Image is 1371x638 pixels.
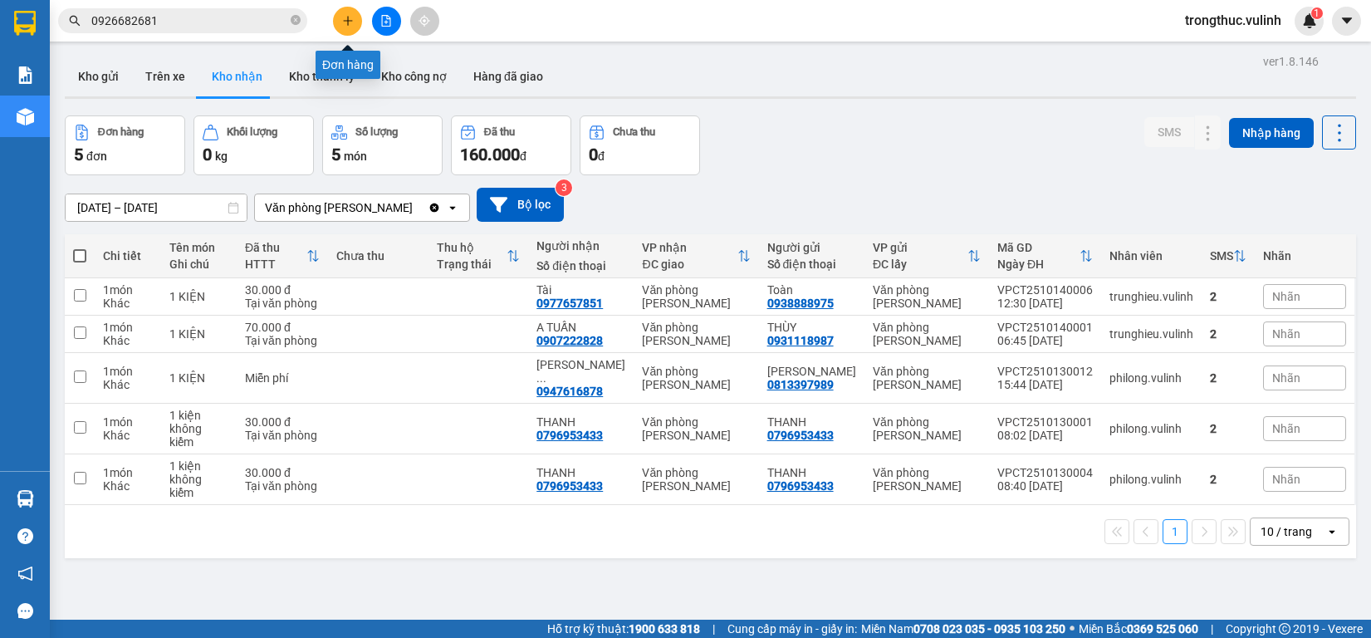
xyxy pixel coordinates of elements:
span: | [712,620,715,638]
span: search [69,15,81,27]
span: message [17,603,33,619]
div: Miễn phí [245,371,320,385]
th: Toggle SortBy [237,234,328,278]
div: Người nhận [536,239,625,253]
div: VP gửi [873,241,967,254]
div: Trạng thái [437,258,507,271]
button: 1 [1163,519,1187,544]
th: Toggle SortBy [428,234,528,278]
div: 0796953433 [536,479,603,493]
button: Kho thanh lý [276,56,368,96]
div: 1 KIỆN [169,290,228,303]
span: Cung cấp máy in - giấy in: [727,620,857,638]
button: caret-down [1332,7,1361,36]
span: đơn [86,150,107,163]
img: solution-icon [17,66,34,84]
div: THÙY [767,321,856,334]
div: 30.000 đ [245,415,320,429]
input: Selected Văn phòng Cao Thắng. [414,199,416,216]
button: Kho nhận [198,56,276,96]
div: ĐC giao [642,258,737,271]
sup: 3 [556,179,572,196]
strong: 0369 525 060 [1127,622,1198,636]
button: Trên xe [132,56,198,96]
span: Nhãn [1272,473,1300,486]
div: 30.000 đ [245,283,320,297]
div: Khác [103,479,153,493]
div: 2 [1210,422,1246,435]
button: aim [410,7,439,36]
div: 1 món [103,283,153,297]
span: 0 [589,145,598,164]
div: Chưa thu [613,126,655,138]
img: warehouse-icon [17,108,34,125]
div: 0931118987 [767,334,834,347]
div: philong.vulinh [1109,473,1193,486]
div: VP nhận [642,241,737,254]
div: Số điện thoại [536,259,625,272]
span: Miền Bắc [1079,620,1198,638]
div: Nhãn [1263,249,1346,263]
div: 15:44 [DATE] [997,378,1093,391]
div: Văn phòng [PERSON_NAME] [642,283,750,310]
div: philong.vulinh [1109,422,1193,435]
div: 2 [1210,371,1246,385]
div: 1 KIỆN [169,327,228,341]
div: THANH [767,466,856,479]
span: ... [536,371,546,385]
span: ⚪️ [1070,626,1075,632]
div: THANH [536,415,625,429]
div: 08:02 [DATE] [997,429,1093,442]
span: Nhãn [1272,371,1300,385]
div: Văn phòng [PERSON_NAME] [873,466,981,493]
div: Văn phòng [PERSON_NAME] [873,283,981,310]
span: Hỗ trợ kỹ thuật: [547,620,700,638]
div: ĐC lấy [873,258,967,271]
img: warehouse-icon [17,490,34,508]
div: Trần Quang Trường (Trưởng CN HCM) [536,358,625,385]
div: philong.vulinh [1109,371,1193,385]
div: Văn phòng [PERSON_NAME] [642,321,750,347]
div: THANH [536,466,625,479]
span: Nhãn [1272,327,1300,341]
div: Khác [103,297,153,310]
img: logo-vxr [14,11,36,36]
div: VPCT2510140001 [997,321,1093,334]
span: Miền Nam [861,620,1065,638]
div: ver 1.8.146 [1263,52,1319,71]
span: món [344,150,367,163]
span: kg [215,150,228,163]
div: VPCT2510130001 [997,415,1093,429]
svg: open [446,201,459,214]
img: icon-new-feature [1302,13,1317,28]
div: 10 / trang [1261,523,1312,540]
div: Tài [536,283,625,297]
span: caret-down [1339,13,1354,28]
button: Bộ lọc [477,188,564,222]
input: Tìm tên, số ĐT hoặc mã đơn [91,12,287,30]
div: 70.000 đ [245,321,320,334]
div: Tại văn phòng [245,479,320,493]
div: 1 KIỆN [169,371,228,385]
div: Tại văn phòng [245,429,320,442]
button: Kho gửi [65,56,132,96]
button: Khối lượng0kg [193,115,314,175]
div: Văn phòng [PERSON_NAME] [873,321,981,347]
div: Văn phòng [PERSON_NAME] [642,365,750,391]
div: Văn phòng [PERSON_NAME] [873,365,981,391]
div: HTTT [245,258,306,271]
div: Văn phòng [PERSON_NAME] [642,466,750,493]
button: Đã thu160.000đ [451,115,571,175]
span: 5 [74,145,83,164]
div: Nhân viên [1109,249,1193,263]
div: SMS [1210,249,1233,263]
th: Toggle SortBy [634,234,758,278]
div: Thu hộ [437,241,507,254]
div: Tên món [169,241,228,254]
div: 12:30 [DATE] [997,297,1093,310]
span: 0 [203,145,212,164]
div: Tại văn phòng [245,334,320,347]
div: 06:45 [DATE] [997,334,1093,347]
div: 30.000 đ [245,466,320,479]
div: 1 kiện không kiểm [169,459,228,499]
